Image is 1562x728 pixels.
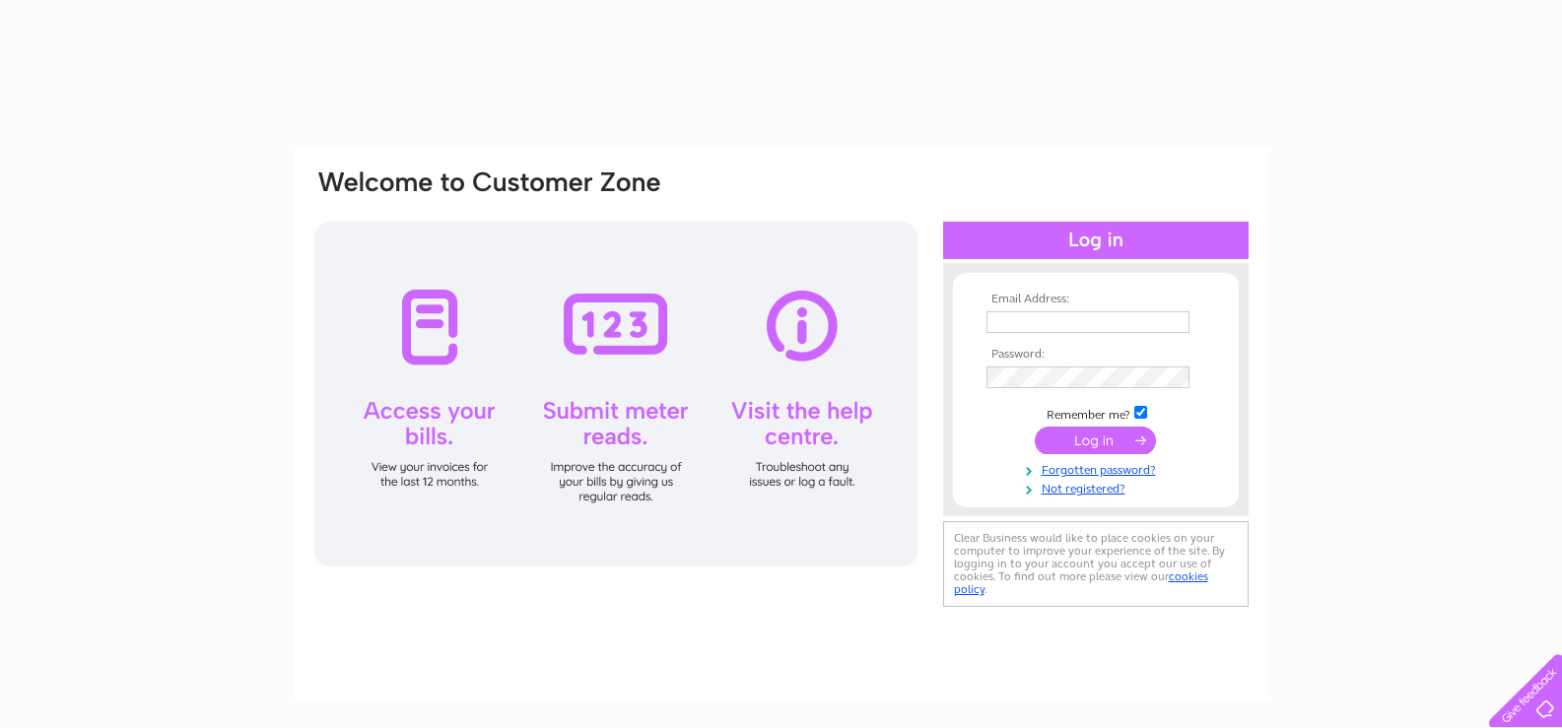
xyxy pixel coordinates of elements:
div: Clear Business would like to place cookies on your computer to improve your experience of the sit... [943,521,1249,607]
th: Password: [982,348,1210,362]
th: Email Address: [982,293,1210,306]
a: cookies policy [954,569,1208,596]
a: Forgotten password? [986,459,1210,478]
input: Submit [1035,427,1156,454]
a: Not registered? [986,478,1210,496]
td: Remember me? [982,403,1210,423]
